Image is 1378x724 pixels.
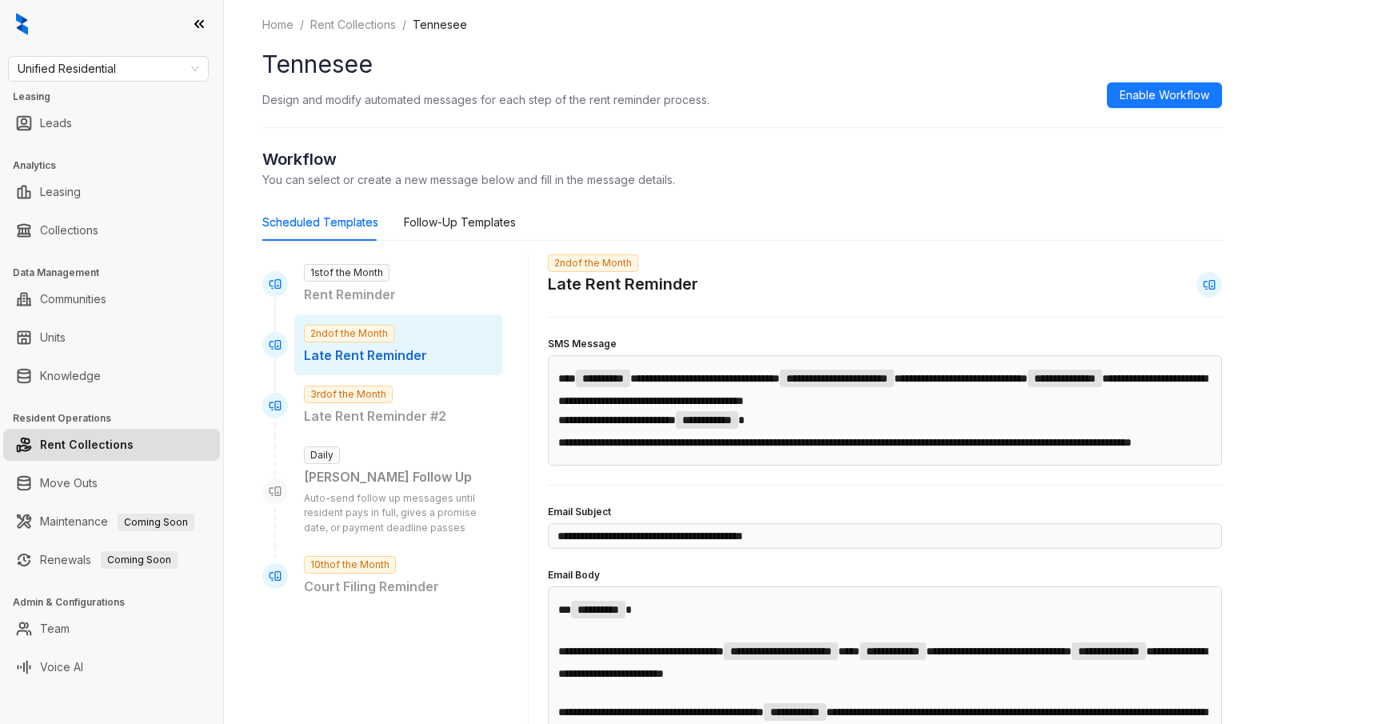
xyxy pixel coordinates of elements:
span: Unified Residential [18,57,199,81]
a: Rent Collections [307,16,399,34]
li: Move Outs [3,467,220,499]
li: Knowledge [3,360,220,392]
span: Daily [304,446,340,464]
h3: Leasing [13,90,223,104]
a: Home [259,16,297,34]
span: 3rd of the Month [304,386,393,403]
li: Maintenance [3,506,220,538]
a: Knowledge [40,360,101,392]
a: Move Outs [40,467,98,499]
li: / [402,16,406,34]
span: 1st of the Month [304,264,389,282]
li: Leasing [3,176,220,208]
p: Late Rent Reminder #2 [304,406,493,426]
h4: SMS Message [548,337,1222,352]
span: 2nd of the Month [548,254,638,272]
h3: Admin & Configurations [13,595,223,610]
h3: Data Management [13,266,223,280]
p: Design and modify automated messages for each step of the rent reminder process. [262,91,709,108]
a: Leads [40,107,72,139]
p: Rent Reminder [304,285,493,305]
h2: Late Rent Reminder [548,272,698,297]
h2: Workflow [262,147,1222,171]
li: Tennesee [413,16,467,34]
a: Communities [40,283,106,315]
li: / [300,16,304,34]
a: Team [40,613,70,645]
li: Units [3,322,220,354]
button: Enable Workflow [1107,82,1222,108]
span: Coming Soon [118,514,194,531]
div: Follow-Up Templates [404,214,516,231]
li: Renewals [3,544,220,576]
a: RenewalsComing Soon [40,544,178,576]
img: logo [16,13,28,35]
p: Court Filing Reminder [304,577,493,597]
p: Late Rent Reminder [304,346,493,366]
li: Voice AI [3,651,220,683]
p: You can select or create a new message below and fill in the message details. [262,171,1222,188]
h4: Email Subject [548,505,1222,520]
span: 2nd of the Month [304,325,394,342]
h3: Resident Operations [13,411,223,426]
a: Collections [40,214,98,246]
li: Leads [3,107,220,139]
li: Rent Collections [3,429,220,461]
li: Collections [3,214,220,246]
h4: Email Body [548,568,1222,583]
li: Team [3,613,220,645]
h3: Analytics [13,158,223,173]
span: Enable Workflow [1120,86,1209,104]
div: [PERSON_NAME] Follow Up [304,467,493,487]
li: Communities [3,283,220,315]
a: Rent Collections [40,429,134,461]
span: 10th of the Month [304,556,396,574]
a: Voice AI [40,651,83,683]
span: Coming Soon [101,551,178,569]
h1: Tennesee [262,46,1222,82]
div: Scheduled Templates [262,214,378,231]
p: Auto-send follow up messages until resident pays in full, gives a promise date, or payment deadli... [304,491,493,537]
a: Units [40,322,66,354]
a: Leasing [40,176,81,208]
